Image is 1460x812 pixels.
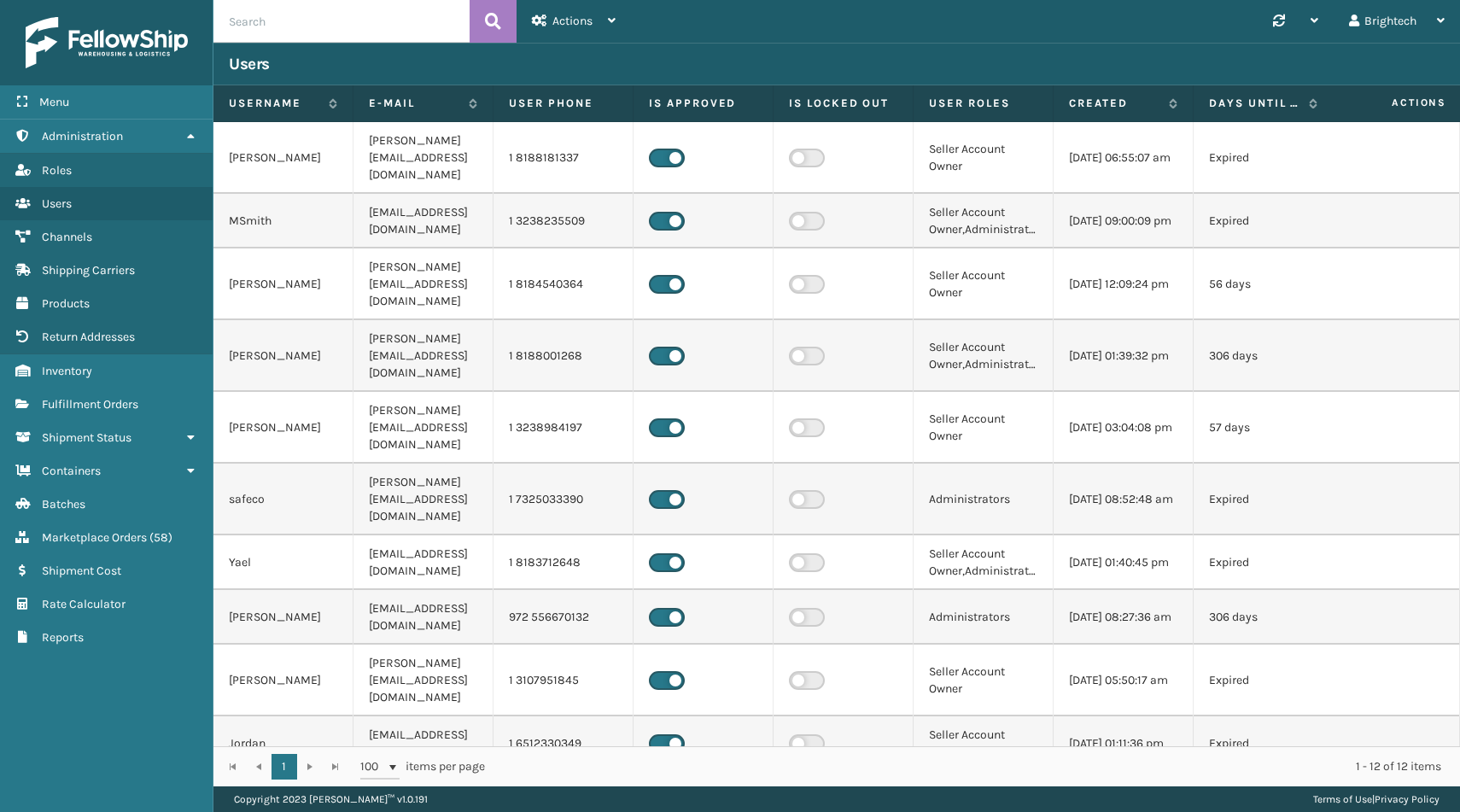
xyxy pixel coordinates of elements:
td: 1 8188001268 [493,320,634,392]
span: Containers [42,464,101,478]
span: Channels [42,230,92,244]
span: items per page [360,754,485,780]
td: 1 8184540364 [493,248,634,320]
td: [DATE] 09:00:09 pm [1054,194,1194,248]
td: [PERSON_NAME] [213,122,353,194]
td: 1 6512330349 [493,716,634,771]
td: [PERSON_NAME][EMAIL_ADDRESS][DOMAIN_NAME] [353,248,493,320]
label: Is Approved [649,96,757,111]
td: 1 3238984197 [493,392,634,464]
td: [DATE] 01:11:36 pm [1054,716,1194,771]
td: Administrators [914,464,1054,535]
td: 1 7325033390 [493,464,634,535]
td: [DATE] 08:52:48 am [1054,464,1194,535]
span: Actions [552,14,593,28]
label: User phone [509,96,617,111]
td: Expired [1194,122,1334,194]
td: 306 days [1194,590,1334,645]
label: User Roles [929,96,1037,111]
td: Seller Account Owner,Administrators [914,320,1054,392]
div: 1 - 12 of 12 items [509,758,1441,775]
span: Shipping Carriers [42,263,135,277]
td: [DATE] 06:55:07 am [1054,122,1194,194]
label: Is Locked Out [789,96,897,111]
td: MSmith [213,194,353,248]
td: Seller Account Owner [914,392,1054,464]
td: 56 days [1194,248,1334,320]
span: Return Addresses [42,330,135,344]
td: [PERSON_NAME][EMAIL_ADDRESS][DOMAIN_NAME] [353,645,493,716]
td: Seller Account Owner [914,645,1054,716]
td: [EMAIL_ADDRESS][DOMAIN_NAME] [353,194,493,248]
td: 1 3107951845 [493,645,634,716]
td: [DATE] 12:09:24 pm [1054,248,1194,320]
td: 1 8183712648 [493,535,634,590]
span: Actions [1338,89,1457,117]
a: Terms of Use [1313,793,1372,805]
span: Users [42,196,72,211]
td: [DATE] 05:50:17 am [1054,645,1194,716]
td: Expired [1194,645,1334,716]
a: Privacy Policy [1375,793,1440,805]
td: [PERSON_NAME][EMAIL_ADDRESS][DOMAIN_NAME] [353,320,493,392]
td: [PERSON_NAME][EMAIL_ADDRESS][DOMAIN_NAME] [353,122,493,194]
td: Expired [1194,535,1334,590]
td: [PERSON_NAME] [213,590,353,645]
td: [DATE] 08:27:36 am [1054,590,1194,645]
td: 306 days [1194,320,1334,392]
span: Fulfillment Orders [42,397,138,412]
span: Batches [42,497,85,511]
td: [PERSON_NAME] [213,645,353,716]
span: 100 [360,758,386,775]
p: Copyright 2023 [PERSON_NAME]™ v 1.0.191 [234,786,428,812]
span: Marketplace Orders [42,530,147,545]
td: [EMAIL_ADDRESS][DOMAIN_NAME] [353,590,493,645]
td: [DATE] 01:40:45 pm [1054,535,1194,590]
td: [DATE] 01:39:32 pm [1054,320,1194,392]
label: E-mail [369,96,460,111]
td: Seller Account Owner,Administrators [914,535,1054,590]
span: Reports [42,630,84,645]
span: Menu [39,95,69,109]
td: Yael [213,535,353,590]
label: Days until password expires [1209,96,1300,111]
img: logo [26,17,188,68]
td: [EMAIL_ADDRESS][DOMAIN_NAME] [353,535,493,590]
span: Inventory [42,364,92,378]
td: Expired [1194,194,1334,248]
td: [PERSON_NAME][EMAIL_ADDRESS][DOMAIN_NAME] [353,464,493,535]
span: ( 58 ) [149,530,172,545]
td: [PERSON_NAME] [213,248,353,320]
h3: Users [229,54,270,74]
td: safeco [213,464,353,535]
td: Expired [1194,716,1334,771]
td: 1 3238235509 [493,194,634,248]
td: [EMAIL_ADDRESS][DOMAIN_NAME] [353,716,493,771]
td: 1 8188181337 [493,122,634,194]
td: 972 556670132 [493,590,634,645]
span: Administration [42,129,123,143]
td: Jordan [213,716,353,771]
span: Shipment Cost [42,564,121,578]
div: | [1313,786,1440,812]
label: Created [1069,96,1160,111]
td: 57 days [1194,392,1334,464]
span: Shipment Status [42,430,131,445]
span: Rate Calculator [42,597,126,611]
td: Seller Account Owner [914,248,1054,320]
span: Products [42,296,90,311]
td: [PERSON_NAME] [213,320,353,392]
td: Expired [1194,464,1334,535]
a: 1 [272,754,297,780]
td: Seller Account Owner,Administrators [914,194,1054,248]
td: [PERSON_NAME] [213,392,353,464]
td: Seller Account Owner [914,122,1054,194]
span: Roles [42,163,72,178]
label: Username [229,96,320,111]
td: Seller Account Owner [914,716,1054,771]
td: Administrators [914,590,1054,645]
td: [PERSON_NAME][EMAIL_ADDRESS][DOMAIN_NAME] [353,392,493,464]
td: [DATE] 03:04:08 pm [1054,392,1194,464]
